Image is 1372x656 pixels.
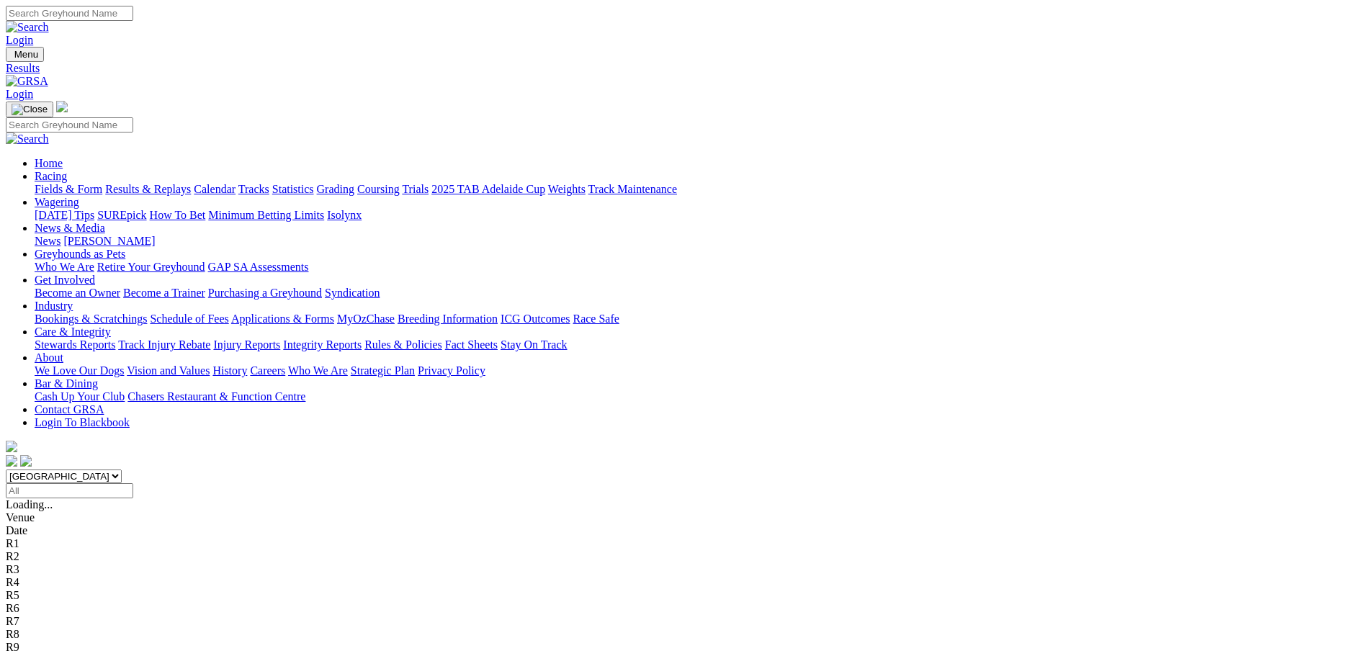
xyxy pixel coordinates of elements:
input: Select date [6,483,133,498]
a: MyOzChase [337,313,395,325]
a: Minimum Betting Limits [208,209,324,221]
div: R6 [6,602,1366,615]
a: Become a Trainer [123,287,205,299]
img: Search [6,21,49,34]
a: Track Maintenance [588,183,677,195]
div: R1 [6,537,1366,550]
a: Results & Replays [105,183,191,195]
a: We Love Our Dogs [35,364,124,377]
a: Home [35,157,63,169]
a: Bar & Dining [35,377,98,390]
span: Menu [14,49,38,60]
a: Wagering [35,196,79,208]
div: Get Involved [35,287,1366,300]
a: Schedule of Fees [150,313,228,325]
div: Industry [35,313,1366,325]
a: Retire Your Greyhound [97,261,205,273]
button: Toggle navigation [6,47,44,62]
a: Careers [250,364,285,377]
a: Get Involved [35,274,95,286]
a: About [35,351,63,364]
a: [DATE] Tips [35,209,94,221]
a: Tracks [238,183,269,195]
a: Vision and Values [127,364,210,377]
a: GAP SA Assessments [208,261,309,273]
a: Bookings & Scratchings [35,313,147,325]
a: Who We Are [35,261,94,273]
a: Coursing [357,183,400,195]
a: Cash Up Your Club [35,390,125,403]
a: Weights [548,183,586,195]
a: Fields & Form [35,183,102,195]
span: Loading... [6,498,53,511]
div: Date [6,524,1366,537]
a: Isolynx [327,209,362,221]
input: Search [6,6,133,21]
div: Care & Integrity [35,338,1366,351]
a: Become an Owner [35,287,120,299]
img: Close [12,104,48,115]
div: Wagering [35,209,1366,222]
a: Contact GRSA [35,403,104,415]
a: 2025 TAB Adelaide Cup [431,183,545,195]
a: Login [6,88,33,100]
img: twitter.svg [20,455,32,467]
a: News & Media [35,222,105,234]
a: Care & Integrity [35,325,111,338]
div: R4 [6,576,1366,589]
a: Stewards Reports [35,338,115,351]
div: Greyhounds as Pets [35,261,1366,274]
img: facebook.svg [6,455,17,467]
a: Calendar [194,183,236,195]
a: History [212,364,247,377]
a: Industry [35,300,73,312]
a: Purchasing a Greyhound [208,287,322,299]
a: Chasers Restaurant & Function Centre [127,390,305,403]
img: logo-grsa-white.png [6,441,17,452]
a: Applications & Forms [231,313,334,325]
a: Syndication [325,287,380,299]
div: About [35,364,1366,377]
a: Breeding Information [398,313,498,325]
img: logo-grsa-white.png [56,101,68,112]
a: How To Bet [150,209,206,221]
a: Login [6,34,33,46]
a: Strategic Plan [351,364,415,377]
a: Stay On Track [501,338,567,351]
a: ICG Outcomes [501,313,570,325]
div: Bar & Dining [35,390,1366,403]
a: Fact Sheets [445,338,498,351]
a: Greyhounds as Pets [35,248,125,260]
a: Grading [317,183,354,195]
div: News & Media [35,235,1366,248]
div: R8 [6,628,1366,641]
div: R3 [6,563,1366,576]
button: Toggle navigation [6,102,53,117]
a: Statistics [272,183,314,195]
a: [PERSON_NAME] [63,235,155,247]
a: Trials [402,183,429,195]
img: GRSA [6,75,48,88]
a: Rules & Policies [364,338,442,351]
div: Racing [35,183,1366,196]
a: Racing [35,170,67,182]
div: Venue [6,511,1366,524]
a: Login To Blackbook [35,416,130,428]
a: Who We Are [288,364,348,377]
a: SUREpick [97,209,146,221]
div: R5 [6,589,1366,602]
a: News [35,235,60,247]
div: R2 [6,550,1366,563]
a: Race Safe [573,313,619,325]
a: Injury Reports [213,338,280,351]
div: R7 [6,615,1366,628]
a: Privacy Policy [418,364,485,377]
div: R9 [6,641,1366,654]
a: Integrity Reports [283,338,362,351]
input: Search [6,117,133,132]
a: Track Injury Rebate [118,338,210,351]
img: Search [6,132,49,145]
a: Results [6,62,1366,75]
